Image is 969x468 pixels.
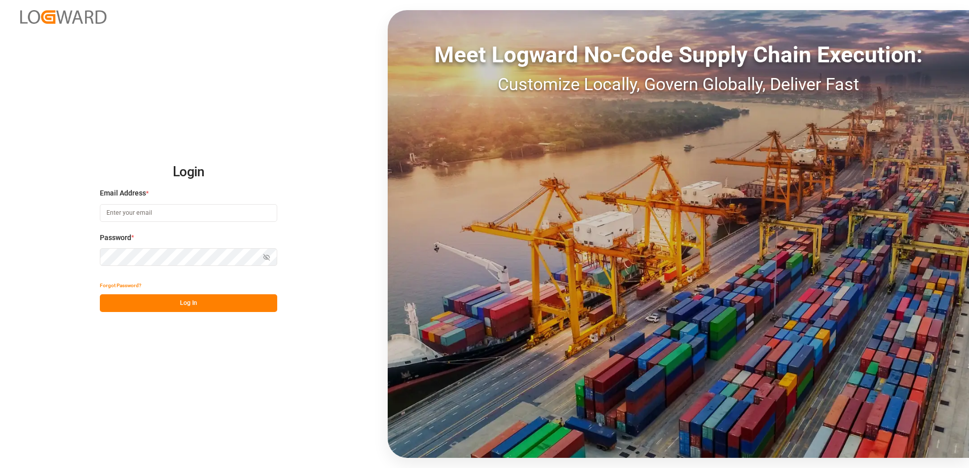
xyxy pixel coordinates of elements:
[100,188,146,199] span: Email Address
[100,156,277,188] h2: Login
[20,10,106,24] img: Logward_new_orange.png
[388,71,969,97] div: Customize Locally, Govern Globally, Deliver Fast
[100,204,277,222] input: Enter your email
[100,294,277,312] button: Log In
[388,38,969,71] div: Meet Logward No-Code Supply Chain Execution:
[100,277,141,294] button: Forgot Password?
[100,232,131,243] span: Password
